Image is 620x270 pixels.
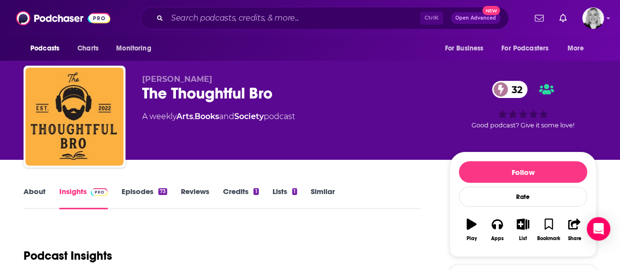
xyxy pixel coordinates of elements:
[71,39,104,58] a: Charts
[502,81,527,98] span: 32
[142,74,212,84] span: [PERSON_NAME]
[562,212,587,247] button: Share
[582,7,604,29] span: Logged in as cmaur0218
[219,112,234,121] span: and
[561,39,596,58] button: open menu
[555,10,570,26] a: Show notifications dropdown
[492,81,527,98] a: 32
[459,161,587,183] button: Follow
[484,212,510,247] button: Apps
[459,212,484,247] button: Play
[193,112,195,121] span: ,
[536,212,561,247] button: Bookmark
[24,187,46,209] a: About
[471,122,574,129] span: Good podcast? Give it some love!
[582,7,604,29] img: User Profile
[459,187,587,207] div: Rate
[142,111,295,123] div: A weekly podcast
[537,236,560,242] div: Bookmark
[253,188,258,195] div: 1
[140,7,509,29] div: Search podcasts, credits, & more...
[449,74,596,135] div: 32Good podcast? Give it some love!
[467,236,477,242] div: Play
[195,112,219,121] a: Books
[438,39,496,58] button: open menu
[77,42,99,55] span: Charts
[25,68,124,166] img: The Thoughtful Bro
[455,16,496,21] span: Open Advanced
[223,187,258,209] a: Credits1
[519,236,527,242] div: List
[582,7,604,29] button: Show profile menu
[158,188,167,195] div: 73
[510,212,536,247] button: List
[59,187,108,209] a: InsightsPodchaser Pro
[445,42,483,55] span: For Business
[24,39,72,58] button: open menu
[116,42,151,55] span: Monitoring
[501,42,548,55] span: For Podcasters
[495,39,563,58] button: open menu
[16,9,110,27] img: Podchaser - Follow, Share and Rate Podcasts
[568,236,581,242] div: Share
[181,187,209,209] a: Reviews
[91,188,108,196] img: Podchaser Pro
[531,10,547,26] a: Show notifications dropdown
[167,10,420,26] input: Search podcasts, credits, & more...
[30,42,59,55] span: Podcasts
[587,217,610,241] div: Open Intercom Messenger
[311,187,335,209] a: Similar
[176,112,193,121] a: Arts
[491,236,504,242] div: Apps
[568,42,584,55] span: More
[24,248,112,263] h1: Podcast Insights
[109,39,164,58] button: open menu
[122,187,167,209] a: Episodes73
[451,12,500,24] button: Open AdvancedNew
[482,6,500,15] span: New
[420,12,443,25] span: Ctrl K
[234,112,264,121] a: Society
[292,188,297,195] div: 1
[273,187,297,209] a: Lists1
